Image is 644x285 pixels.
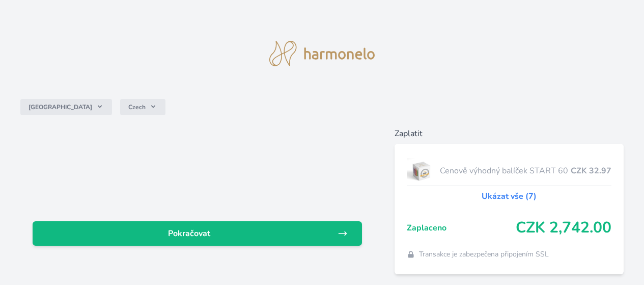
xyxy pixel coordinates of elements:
span: CZK 32.97 [571,165,611,177]
span: CZK 2,742.00 [516,219,611,237]
button: Czech [120,99,165,115]
a: Ukázat vše (7) [482,190,537,202]
span: Cenově výhodný balíček START 60 [440,165,571,177]
h6: Zaplatit [395,127,624,140]
span: Transakce je zabezpečena připojením SSL [419,249,549,260]
span: Czech [128,103,146,111]
button: [GEOGRAPHIC_DATA] [20,99,112,115]
span: [GEOGRAPHIC_DATA] [29,103,92,111]
img: logo.svg [269,41,375,66]
img: start.jpg [407,158,436,184]
a: Pokračovat [33,221,362,246]
span: Zaplaceno [407,222,516,234]
span: Pokračovat [41,227,338,240]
